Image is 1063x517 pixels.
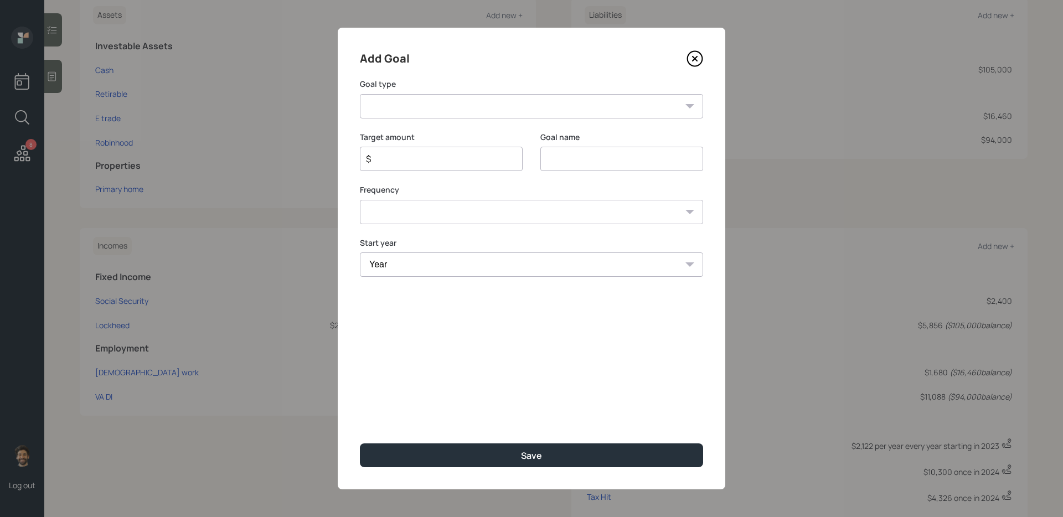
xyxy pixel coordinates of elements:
[360,79,703,90] label: Goal type
[540,132,703,143] label: Goal name
[360,132,523,143] label: Target amount
[360,184,703,195] label: Frequency
[360,50,410,68] h4: Add Goal
[360,237,703,249] label: Start year
[360,443,703,467] button: Save
[521,449,542,462] div: Save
